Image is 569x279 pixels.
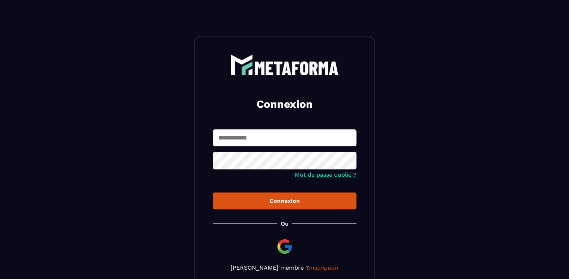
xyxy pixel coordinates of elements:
[222,97,348,111] h2: Connexion
[213,192,356,209] button: Connexion
[281,220,289,227] p: Ou
[219,198,351,204] div: Connexion
[309,264,338,271] a: Inscription
[213,264,356,271] p: [PERSON_NAME] membre ?
[276,238,293,255] img: google
[213,54,356,75] a: logo
[231,54,339,75] img: logo
[295,171,356,178] a: Mot de passe oublié ?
